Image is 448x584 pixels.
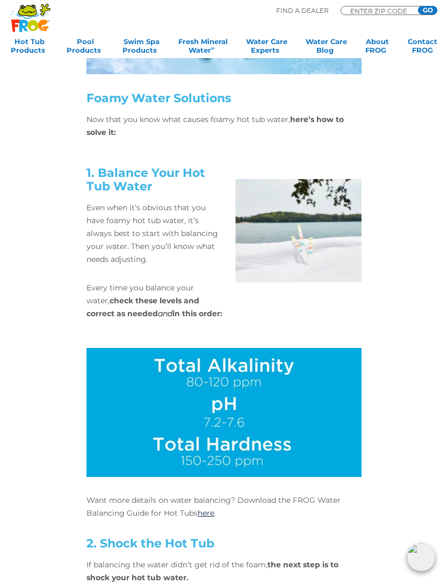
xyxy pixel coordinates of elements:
a: Hot TubProducts [11,37,48,59]
p: Even when it’s obvious that you have foamy hot tub water, it’s always best to start with balancin... [86,202,224,266]
span: 1. Balance Your Hot Tub Water [86,166,205,194]
strong: check these levels and correct as needed in this order: [86,296,222,318]
span: 2. Shock the Hot Tub [86,536,214,551]
a: here [198,508,214,518]
a: AboutFROG [365,37,389,59]
img: Ideal Levels for Hot Tubs [86,348,362,477]
p: Want more details on water balancing? Download the FROG Water Balancing Guide for Hot Tubs . [86,494,362,520]
img: openIcon [407,543,435,571]
p: Now that you know what causes foamy hot tub water, [86,113,362,139]
sup: ∞ [211,45,215,51]
input: GO [418,6,437,15]
img: Test Strips [224,179,362,282]
a: ContactFROG [408,37,437,59]
input: Zip Code Form [349,8,414,13]
a: Water CareExperts [246,37,287,59]
p: Find A Dealer [276,6,329,16]
strong: here’s how to solve it: [86,115,344,137]
a: Water CareBlog [306,37,347,59]
a: Swim SpaProducts [122,37,160,59]
span: Foamy Water Solutions [86,91,232,105]
p: Every time you balance your water, [86,282,224,320]
a: Fresh MineralWater∞ [178,37,228,59]
em: and [158,309,172,318]
a: PoolProducts [67,37,104,59]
